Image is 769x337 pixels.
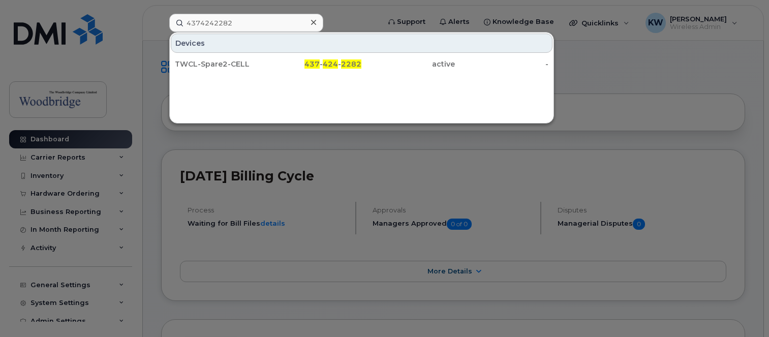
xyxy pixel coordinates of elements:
div: Devices [171,34,552,53]
a: TWCL-Spare2-CELL437-424-2282active- [171,55,552,73]
div: TWCL-Spare2-CELL [175,59,268,69]
span: 2282 [341,59,361,69]
div: active [361,59,455,69]
div: - [455,59,548,69]
span: 437 [304,59,320,69]
div: - - [268,59,362,69]
span: 424 [323,59,338,69]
